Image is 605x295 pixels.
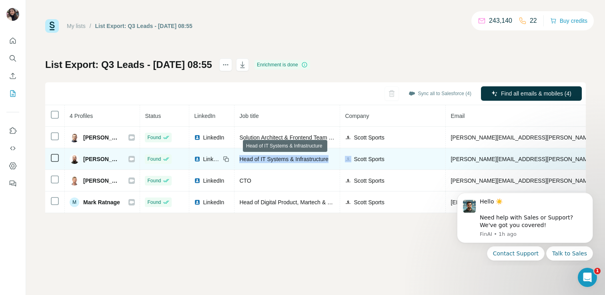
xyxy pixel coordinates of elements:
span: Head of IT Systems & Infrastructure [239,156,328,162]
span: Found [147,199,161,206]
span: [PERSON_NAME] [83,177,120,185]
span: Scott Sports [354,198,384,206]
img: Surfe Logo [45,19,59,33]
span: Status [145,113,161,119]
button: Find all emails & mobiles (4) [481,86,582,101]
button: Use Surfe API [6,141,19,155]
p: 22 [530,16,537,26]
span: Scott Sports [354,177,384,185]
img: LinkedIn logo [194,156,200,162]
span: LinkedIn [203,198,224,206]
img: Avatar [70,176,79,185]
h1: List Export: Q3 Leads - [DATE] 08:55 [45,58,212,71]
img: Avatar [70,133,79,142]
span: CTO [239,177,251,184]
button: Feedback [6,176,19,191]
img: company-logo [345,156,351,162]
span: 1 [594,268,601,274]
span: Company [345,113,369,119]
div: List Export: Q3 Leads - [DATE] 08:55 [95,22,192,30]
img: LinkedIn logo [194,177,200,184]
img: Avatar [6,8,19,21]
img: company-logo [345,177,351,184]
button: My lists [6,86,19,101]
span: Solution Architect & Frontend Team Lead [239,134,341,141]
button: Use Surfe on LinkedIn [6,124,19,138]
iframe: Intercom notifications message [445,185,605,265]
span: [PERSON_NAME] [83,155,120,163]
img: Avatar [70,154,79,164]
img: company-logo [345,199,351,205]
button: Search [6,51,19,66]
div: M [70,197,79,207]
li: / [90,22,91,30]
span: Scott Sports [354,134,384,142]
iframe: Intercom live chat [578,268,597,287]
button: Quick start [6,34,19,48]
span: Found [147,134,161,141]
button: actions [219,58,232,71]
div: Enrichment is done [254,60,310,70]
span: Find all emails & mobiles (4) [501,90,571,98]
img: LinkedIn logo [194,134,200,141]
span: LinkedIn [203,134,224,142]
span: 4 Profiles [70,113,93,119]
span: [PERSON_NAME] [83,134,120,142]
span: Head of Digital Product, Martech & Web Analytics [239,199,362,205]
span: Mark Ratnage [83,198,120,206]
img: company-logo [345,134,351,141]
span: Found [147,155,161,163]
span: LinkedIn [203,155,220,163]
span: Email [451,113,465,119]
span: Found [147,177,161,184]
button: Enrich CSV [6,69,19,83]
span: Scott Sports [354,155,384,163]
p: 243,140 [489,16,512,26]
button: Buy credits [550,15,587,26]
span: LinkedIn [203,177,224,185]
span: Job title [239,113,258,119]
a: My lists [67,23,86,29]
span: LinkedIn [194,113,215,119]
button: Sync all to Salesforce (4) [403,88,477,100]
button: Dashboard [6,159,19,173]
img: LinkedIn logo [194,199,200,205]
